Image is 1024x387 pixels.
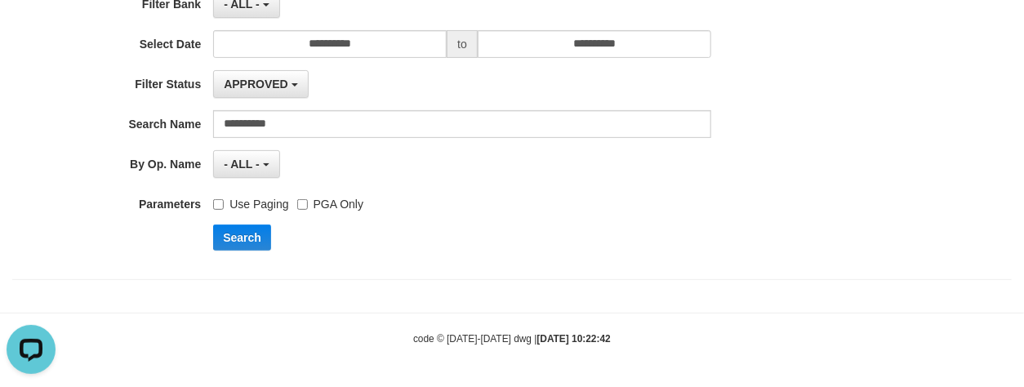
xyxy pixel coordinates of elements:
button: Open LiveChat chat widget [7,7,56,56]
button: Search [213,225,271,251]
strong: [DATE] 10:22:42 [537,333,611,345]
input: Use Paging [213,199,224,210]
span: to [447,30,478,58]
input: PGA Only [297,199,308,210]
span: APPROVED [224,78,288,91]
small: code © [DATE]-[DATE] dwg | [413,333,611,345]
button: APPROVED [213,70,308,98]
button: - ALL - [213,150,279,178]
label: PGA Only [297,190,363,212]
span: - ALL - [224,158,260,171]
label: Use Paging [213,190,288,212]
